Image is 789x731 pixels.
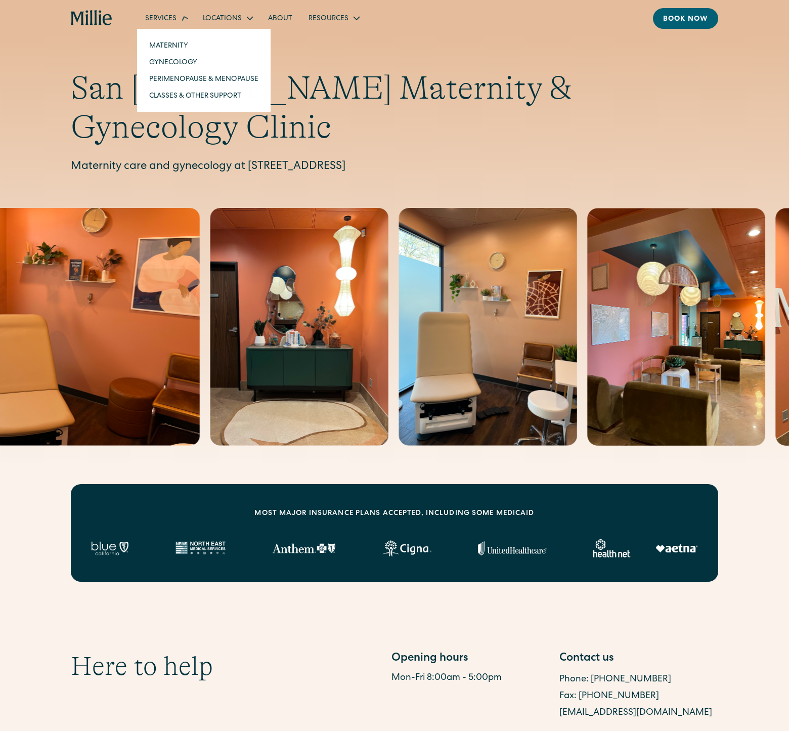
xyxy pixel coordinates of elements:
[260,10,300,26] a: About
[137,29,271,112] nav: Services
[141,54,267,70] a: Gynecology
[382,540,431,556] img: Cigna logo
[300,10,367,26] div: Resources
[653,8,718,29] a: Book now
[663,14,708,25] div: Book now
[254,508,534,519] div: MOST MAJOR INSURANCE PLANS ACCEPTED, INCLUDING some MEDICAID
[71,651,213,682] h2: Here to help
[559,708,712,717] a: [EMAIL_ADDRESS][DOMAIN_NAME]
[175,541,226,555] img: North East Medical Services logo
[593,539,631,557] img: Healthnet logo
[91,541,128,555] img: Blue California logo
[391,651,550,667] div: Opening hours
[391,671,550,685] div: Mon-Fri 8:00am - 5:00pm
[478,541,547,555] img: United Healthcare logo
[203,14,242,24] div: Locations
[71,69,718,147] h1: San [PERSON_NAME] Maternity & Gynecology Clinic
[559,651,718,667] div: Contact us
[141,70,267,87] a: Perimenopause & Menopause
[141,87,267,104] a: Classes & Other Support
[145,14,177,24] div: Services
[309,14,348,24] div: Resources
[559,692,659,701] a: Fax: [PHONE_NUMBER]
[137,10,195,26] div: Services
[655,544,698,552] img: Aetna logo
[195,10,260,26] div: Locations
[71,159,718,176] p: Maternity care and gynecology at [STREET_ADDRESS]
[141,37,267,54] a: Maternity
[272,543,335,553] img: Anthem Logo
[559,675,671,684] a: Phone: [PHONE_NUMBER]
[71,10,113,26] a: home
